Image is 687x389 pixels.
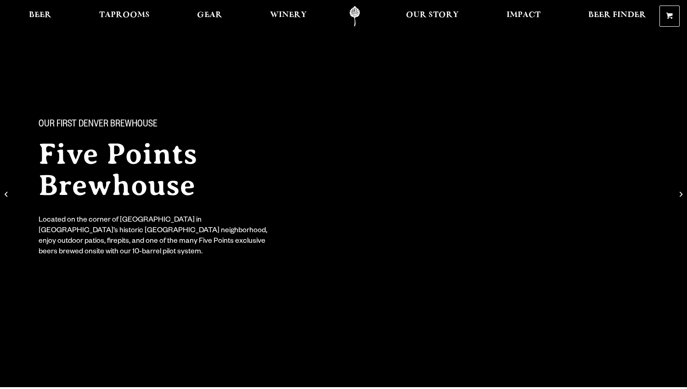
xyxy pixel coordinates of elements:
span: Winery [270,11,307,19]
a: Winery [264,6,313,27]
span: Beer [29,11,51,19]
h2: Five Points Brewhouse [39,138,325,201]
a: Our Story [400,6,465,27]
span: Beer Finder [588,11,646,19]
a: Gear [191,6,228,27]
span: Taprooms [99,11,150,19]
span: Gear [197,11,222,19]
span: Our Story [406,11,459,19]
a: Odell Home [338,6,372,27]
a: Beer [23,6,57,27]
a: Taprooms [93,6,156,27]
div: Located on the corner of [GEOGRAPHIC_DATA] in [GEOGRAPHIC_DATA]’s historic [GEOGRAPHIC_DATA] neig... [39,216,274,258]
span: Impact [507,11,541,19]
a: Beer Finder [582,6,652,27]
a: Impact [501,6,546,27]
span: Our First Denver Brewhouse [39,119,158,131]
